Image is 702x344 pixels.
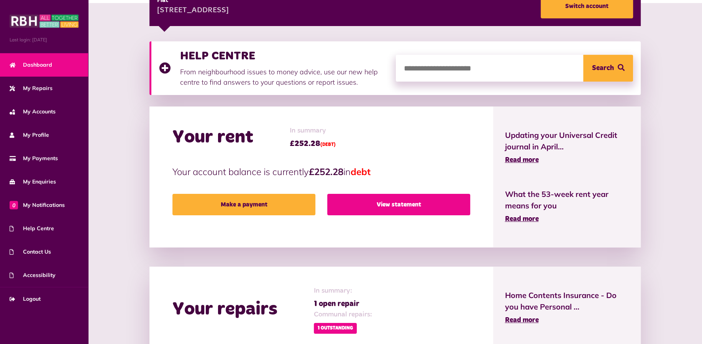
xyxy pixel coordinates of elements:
[505,290,629,313] span: Home Contents Insurance - Do you have Personal ...
[505,157,538,164] span: Read more
[314,323,357,334] span: 1 Outstanding
[314,298,372,310] span: 1 open repair
[172,298,277,321] h2: Your repairs
[10,178,56,186] span: My Enquiries
[172,126,253,149] h2: Your rent
[10,201,65,209] span: My Notifications
[505,188,629,211] span: What the 53-week rent year means for you
[10,248,51,256] span: Contact Us
[290,126,336,136] span: In summary
[180,49,388,63] h3: HELP CENTRE
[10,108,56,116] span: My Accounts
[290,138,336,149] span: £252.28
[309,166,343,177] strong: £252.28
[505,290,629,326] a: Home Contents Insurance - Do you have Personal ... Read more
[505,129,629,165] a: Updating your Universal Credit journal in April... Read more
[180,67,388,87] p: From neighbourhood issues to money advice, use our new help centre to find answers to your questi...
[314,310,372,320] span: Communal repairs:
[505,188,629,224] a: What the 53-week rent year means for you Read more
[10,224,54,233] span: Help Centre
[10,295,41,303] span: Logout
[351,166,371,177] span: debt
[10,61,52,69] span: Dashboard
[10,84,52,92] span: My Repairs
[172,194,315,215] a: Make a payment
[505,216,538,223] span: Read more
[10,201,18,209] span: 0
[505,129,629,152] span: Updating your Universal Credit journal in April...
[583,55,633,82] button: Search
[505,317,538,324] span: Read more
[172,165,470,179] p: Your account balance is currently in
[10,131,49,139] span: My Profile
[10,271,56,279] span: Accessibility
[320,143,336,147] span: (DEBT)
[10,154,58,162] span: My Payments
[157,5,229,16] div: [STREET_ADDRESS]
[10,13,79,29] img: MyRBH
[10,36,79,43] span: Last login: [DATE]
[327,194,470,215] a: View statement
[314,286,372,296] span: In summary:
[592,55,613,82] span: Search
